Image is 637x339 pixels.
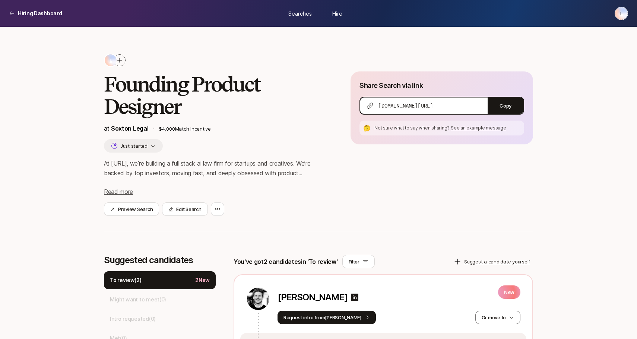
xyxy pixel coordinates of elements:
[159,125,327,132] p: $4,000 Match Incentive
[110,56,112,65] p: L
[104,124,148,133] p: at
[278,292,347,303] p: [PERSON_NAME]
[359,80,423,91] p: Share Search via link
[615,7,628,20] button: L
[378,102,433,109] span: [DOMAIN_NAME][URL]
[342,255,375,268] button: Filter
[362,124,371,132] div: 🤔
[162,202,207,216] button: Edit Search
[18,9,62,18] p: Hiring Dashboard
[451,125,506,131] span: See an example message
[488,97,523,114] button: Copy
[247,288,269,310] img: 0ec64f98_0786_409d_b97d_c2d5021aa69f.jfif
[475,311,520,324] button: Or move to
[234,257,338,266] p: You've got 2 candidates in 'To review'
[464,258,530,265] p: Suggest a candidate yourself
[104,188,133,195] span: Read more
[374,125,521,131] p: Not sure what to say when sharing?
[111,125,148,132] span: Soxton Legal
[278,311,376,324] button: Request intro from[PERSON_NAME]
[110,295,166,304] p: Might want to meet ( 0 )
[104,202,159,216] button: Preview Search
[318,6,356,20] a: Hire
[195,276,210,285] p: 2 New
[281,6,318,20] a: Searches
[288,9,312,17] span: Searches
[110,276,142,285] p: To review ( 2 )
[104,255,216,265] p: Suggested candidates
[332,9,342,17] span: Hire
[620,9,623,18] p: L
[104,159,327,178] p: At [URL], we’re building a full stack ai law firm for startups and creatives. We’re backed by top...
[104,139,163,153] button: Just started
[104,73,327,118] h2: Founding Product Designer
[498,285,520,299] p: New
[110,314,156,323] p: Intro requested ( 0 )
